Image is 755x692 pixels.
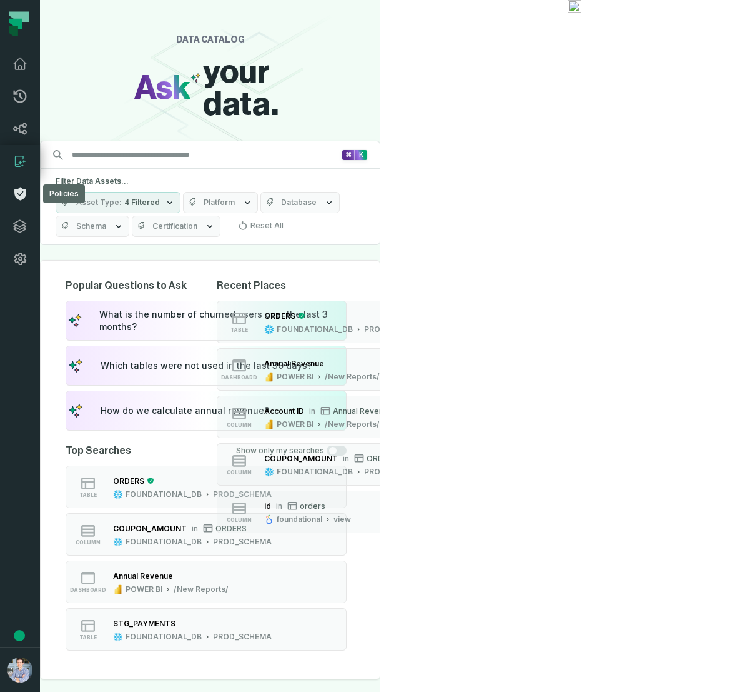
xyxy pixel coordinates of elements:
div: Policies [43,184,85,203]
div: Tooltip anchor [14,630,25,641]
span: Press ⌘ + K to focus the search bar [342,150,355,160]
span: your data. [203,56,287,121]
span: Ask [134,72,190,104]
img: avatar of Alon Nafta [7,658,32,683]
div: DATA CATALOG [176,35,245,46]
span: Press ⌘ + K to focus the search bar [355,150,367,160]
